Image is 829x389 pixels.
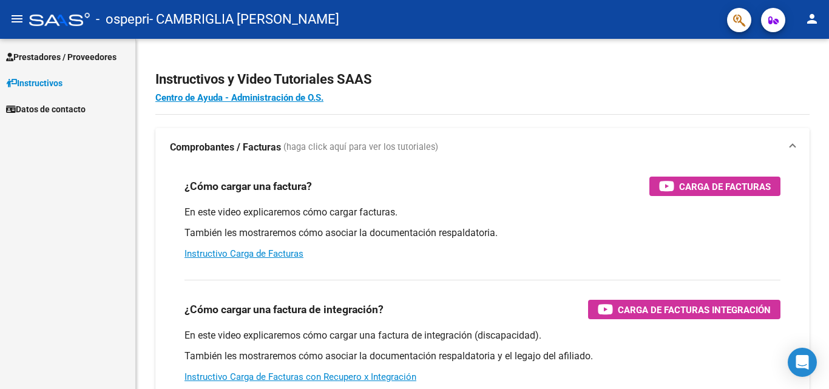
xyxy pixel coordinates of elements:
mat-expansion-panel-header: Comprobantes / Facturas (haga click aquí para ver los tutoriales) [155,128,810,167]
p: También les mostraremos cómo asociar la documentación respaldatoria y el legajo del afiliado. [184,350,780,363]
button: Carga de Facturas [649,177,780,196]
span: Carga de Facturas Integración [618,302,771,317]
a: Instructivo Carga de Facturas [184,248,303,259]
a: Instructivo Carga de Facturas con Recupero x Integración [184,371,416,382]
button: Carga de Facturas Integración [588,300,780,319]
h3: ¿Cómo cargar una factura? [184,178,312,195]
span: Carga de Facturas [679,179,771,194]
mat-icon: menu [10,12,24,26]
h3: ¿Cómo cargar una factura de integración? [184,301,384,318]
span: - ospepri [96,6,149,33]
span: - CAMBRIGLIA [PERSON_NAME] [149,6,339,33]
span: (haga click aquí para ver los tutoriales) [283,141,438,154]
mat-icon: person [805,12,819,26]
p: En este video explicaremos cómo cargar una factura de integración (discapacidad). [184,329,780,342]
div: Open Intercom Messenger [788,348,817,377]
p: En este video explicaremos cómo cargar facturas. [184,206,780,219]
h2: Instructivos y Video Tutoriales SAAS [155,68,810,91]
span: Prestadores / Proveedores [6,50,117,64]
span: Datos de contacto [6,103,86,116]
a: Centro de Ayuda - Administración de O.S. [155,92,323,103]
p: También les mostraremos cómo asociar la documentación respaldatoria. [184,226,780,240]
strong: Comprobantes / Facturas [170,141,281,154]
span: Instructivos [6,76,63,90]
